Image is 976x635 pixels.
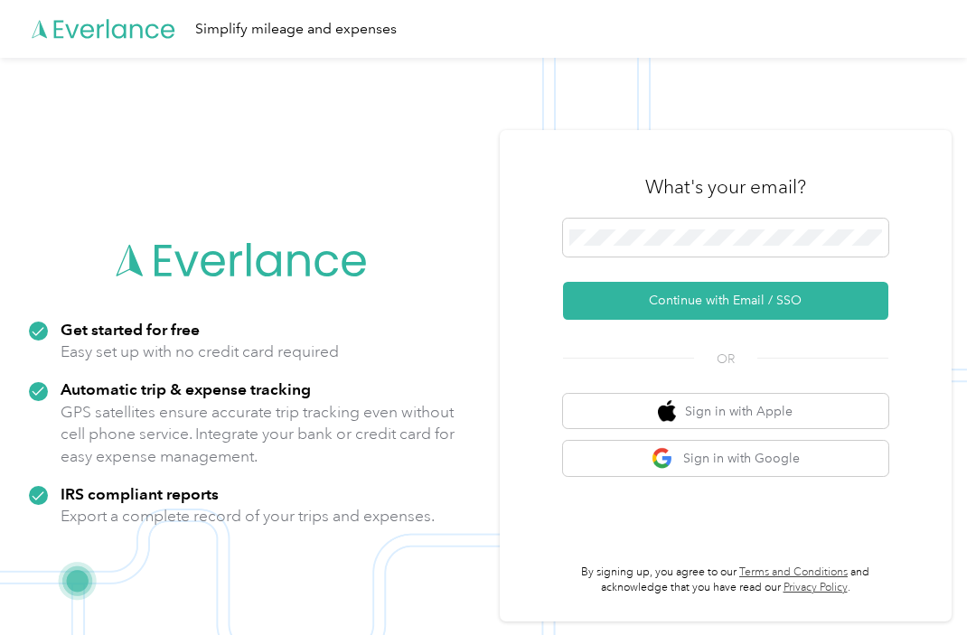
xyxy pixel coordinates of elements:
[784,581,848,594] a: Privacy Policy
[61,484,219,503] strong: IRS compliant reports
[195,18,397,41] div: Simplify mileage and expenses
[563,394,888,429] button: apple logoSign in with Apple
[61,401,455,468] p: GPS satellites ensure accurate trip tracking even without cell phone service. Integrate your bank...
[652,447,674,470] img: google logo
[563,282,888,320] button: Continue with Email / SSO
[645,174,806,200] h3: What's your email?
[694,350,757,369] span: OR
[61,505,435,528] p: Export a complete record of your trips and expenses.
[61,379,311,398] strong: Automatic trip & expense tracking
[563,441,888,476] button: google logoSign in with Google
[563,565,888,596] p: By signing up, you agree to our and acknowledge that you have read our .
[61,320,200,339] strong: Get started for free
[61,341,339,363] p: Easy set up with no credit card required
[658,400,676,423] img: apple logo
[739,565,848,579] a: Terms and Conditions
